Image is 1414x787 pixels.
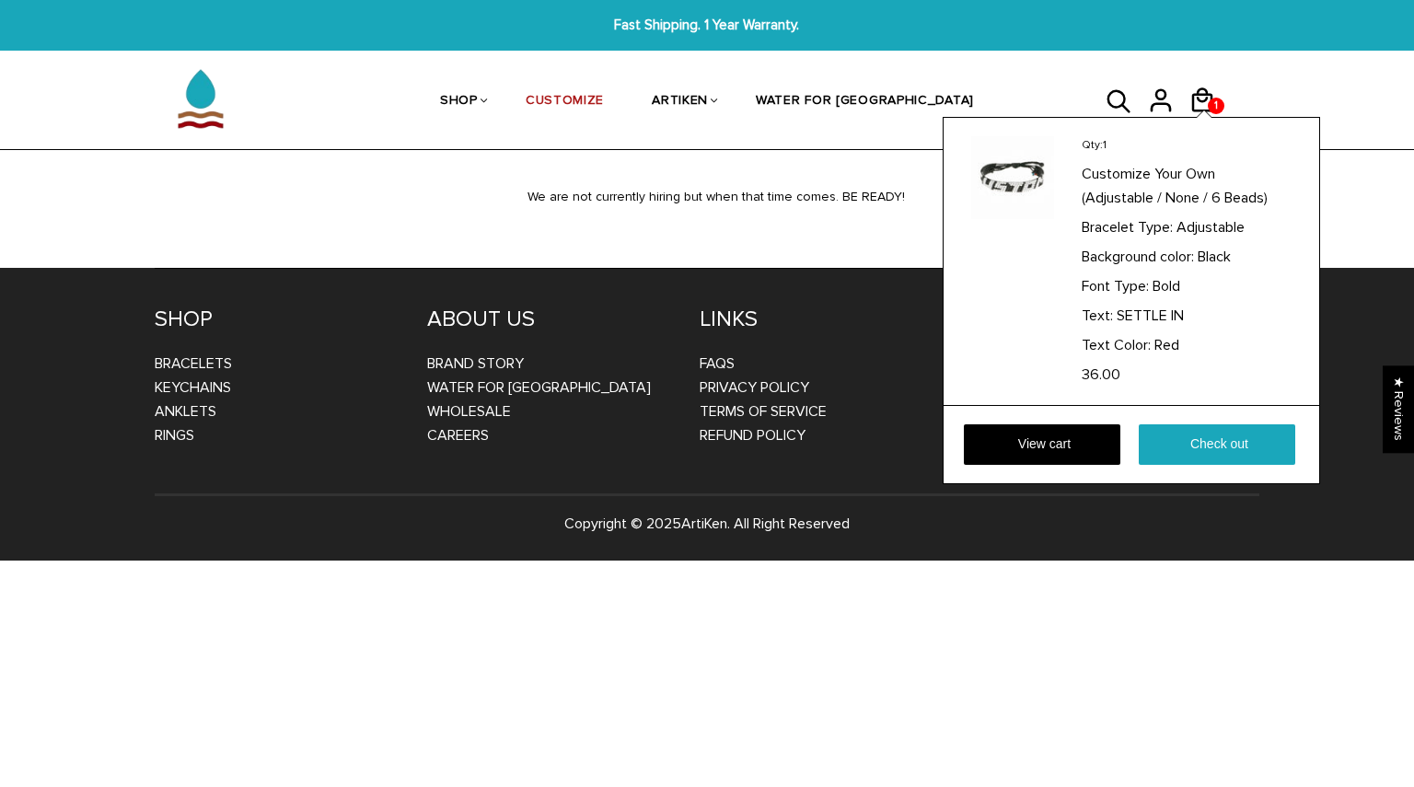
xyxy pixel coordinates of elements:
[141,187,1292,208] div: We are not currently hiring but when that time comes. BE READY!
[1198,248,1231,266] span: Black
[964,424,1120,465] a: View cart
[1082,277,1149,295] span: Font Type:
[155,378,231,397] a: Keychains
[427,354,524,373] a: BRAND STORY
[756,53,974,151] a: WATER FOR [GEOGRAPHIC_DATA]
[700,426,806,445] a: Refund Policy
[427,378,651,397] a: WATER FOR [GEOGRAPHIC_DATA]
[427,306,672,333] h4: ABOUT US
[1082,365,1120,384] span: 36.00
[1139,424,1295,465] a: Check out
[1117,307,1184,325] span: SETTLE IN
[1383,365,1414,453] div: Click to open Judge.me floating reviews tab
[155,426,194,445] a: Rings
[427,402,511,421] a: WHOLESALE
[155,306,400,333] h4: SHOP
[1082,159,1289,210] a: Customize Your Own (Adjustable / None / 6 Beads)
[435,15,979,36] span: Fast Shipping. 1 Year Warranty.
[155,354,232,373] a: Bracelets
[1082,248,1194,266] span: Background color:
[700,306,945,333] h4: LINKS
[155,402,216,421] a: Anklets
[700,402,827,421] a: Terms of Service
[155,512,1259,536] p: Copyright © 2025 . All Right Reserved
[1153,277,1180,295] span: Bold
[1082,307,1113,325] span: Text:
[427,426,489,445] a: CAREERS
[1082,218,1173,237] span: Bracelet Type:
[1210,93,1223,119] span: 1
[1082,136,1289,155] p: Qty:
[971,136,1054,219] img: Customize Your Own
[700,354,735,373] a: FAQs
[440,53,478,151] a: SHOP
[700,378,809,397] a: Privacy Policy
[681,515,727,533] a: ArtiKen
[1154,336,1179,354] span: Red
[1103,138,1107,152] span: 1
[1082,336,1151,354] span: Text Color:
[652,53,708,151] a: ARTIKEN
[1176,218,1245,237] span: Adjustable
[526,53,604,151] a: CUSTOMIZE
